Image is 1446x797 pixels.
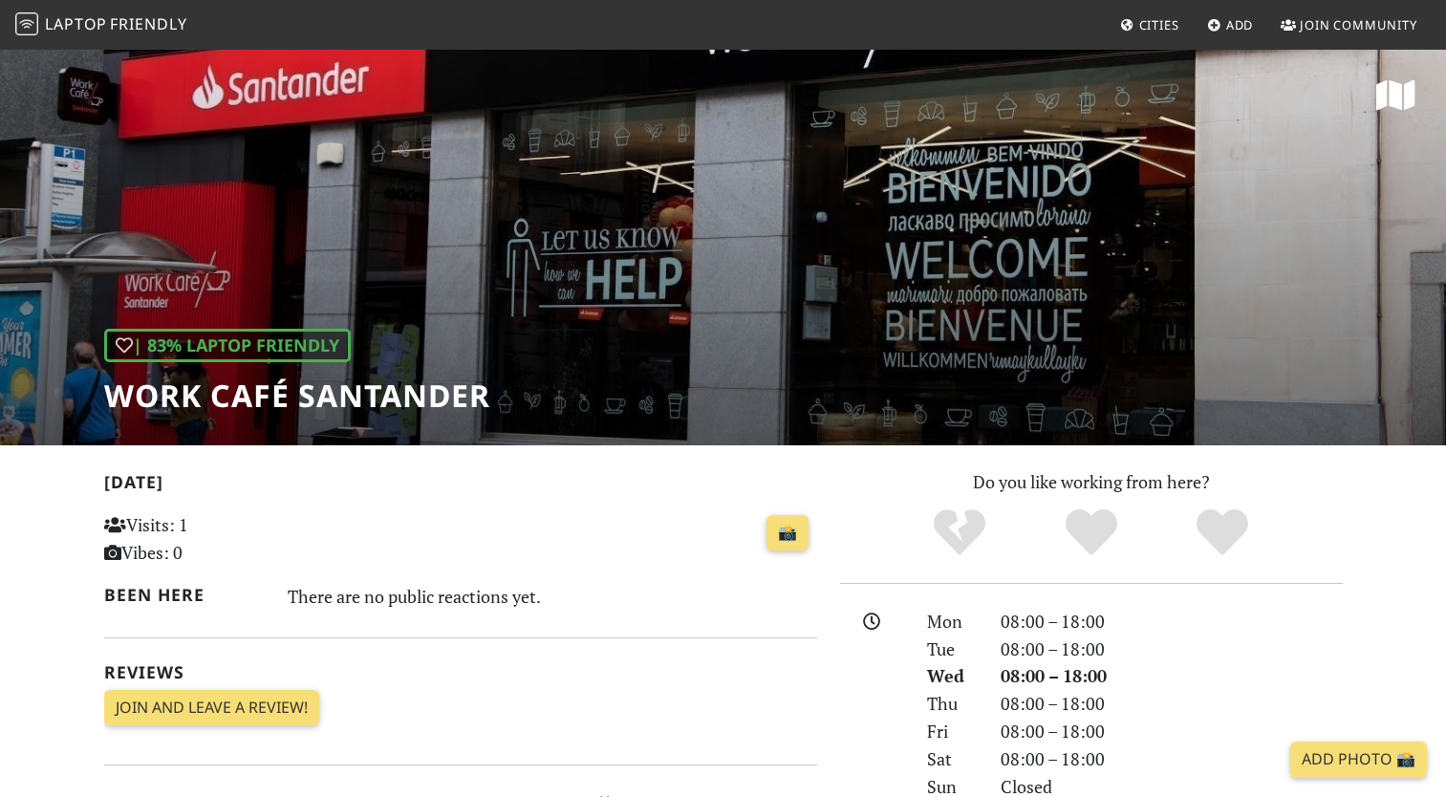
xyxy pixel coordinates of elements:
[1290,742,1427,778] a: Add Photo 📸
[1156,506,1288,559] div: Definitely!
[989,745,1354,773] div: 08:00 – 18:00
[104,377,490,414] h1: Work Café Santander
[989,635,1354,663] div: 08:00 – 18:00
[989,608,1354,635] div: 08:00 – 18:00
[1300,16,1417,33] span: Join Community
[104,585,266,605] h2: Been here
[104,511,327,567] p: Visits: 1 Vibes: 0
[766,515,809,551] a: 📸
[989,718,1354,745] div: 08:00 – 18:00
[15,9,187,42] a: LaptopFriendly LaptopFriendly
[104,690,319,726] a: Join and leave a review!
[989,662,1354,690] div: 08:00 – 18:00
[15,12,38,35] img: LaptopFriendly
[916,745,988,773] div: Sat
[1199,8,1262,42] a: Add
[1112,8,1187,42] a: Cities
[104,662,817,682] h2: Reviews
[916,608,988,635] div: Mon
[110,13,186,34] span: Friendly
[1273,8,1425,42] a: Join Community
[894,506,1025,559] div: No
[989,690,1354,718] div: 08:00 – 18:00
[916,635,988,663] div: Tue
[916,718,988,745] div: Fri
[45,13,107,34] span: Laptop
[1025,506,1157,559] div: Yes
[1226,16,1254,33] span: Add
[288,581,817,612] div: There are no public reactions yet.
[104,472,817,500] h2: [DATE]
[104,329,351,362] div: | 83% Laptop Friendly
[916,690,988,718] div: Thu
[840,468,1343,496] p: Do you like working from here?
[916,662,988,690] div: Wed
[1139,16,1179,33] span: Cities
